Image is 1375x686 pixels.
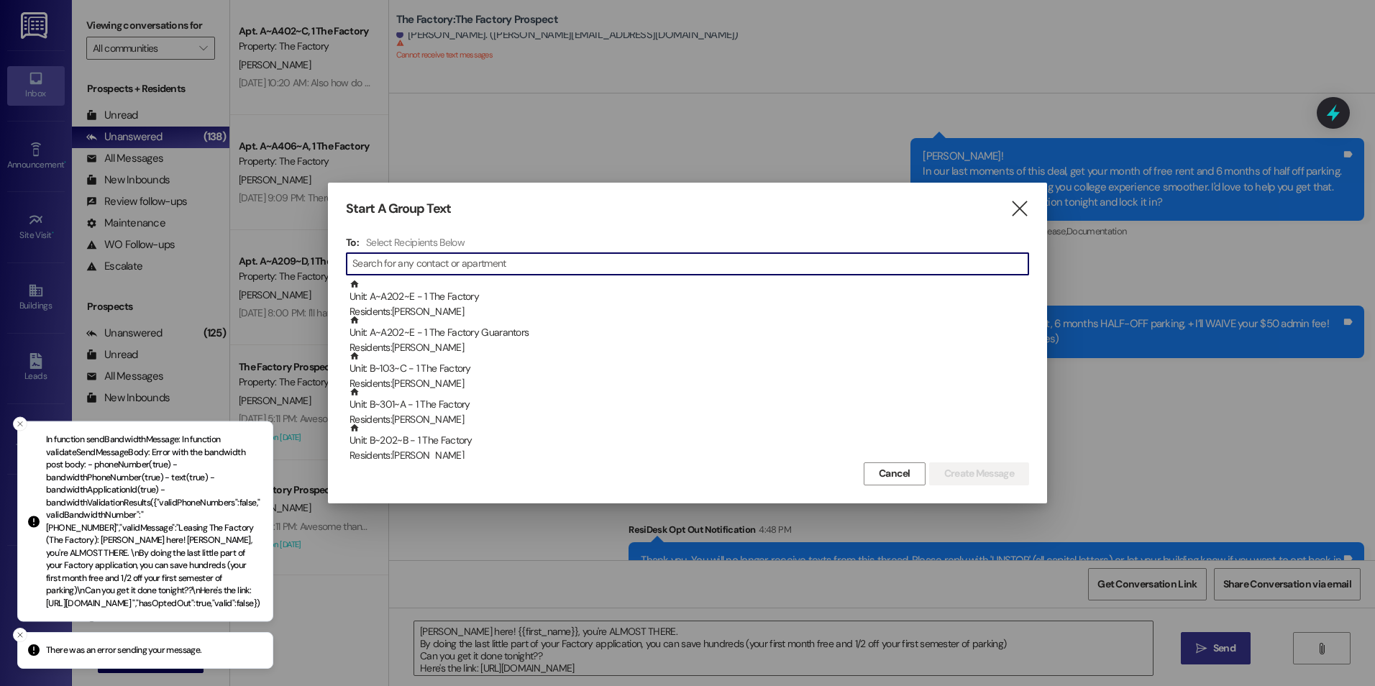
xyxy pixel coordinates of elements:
[46,434,261,610] p: In function sendBandwidthMessage: In function validateSendMessageBody: Error with the bandwidth p...
[944,466,1014,481] span: Create Message
[350,351,1029,392] div: Unit: B~103~C - 1 The Factory
[352,254,1028,274] input: Search for any contact or apartment
[346,279,1029,315] div: Unit: A~A202~E - 1 The FactoryResidents:[PERSON_NAME]
[13,417,27,431] button: Close toast
[350,412,1029,427] div: Residents: [PERSON_NAME]
[879,466,910,481] span: Cancel
[346,236,359,249] h3: To:
[864,462,926,485] button: Cancel
[346,201,451,217] h3: Start A Group Text
[346,387,1029,423] div: Unit: B~301~A - 1 The FactoryResidents:[PERSON_NAME]
[350,423,1029,464] div: Unit: B~202~B - 1 The Factory
[350,448,1029,463] div: Residents: [PERSON_NAME]
[346,351,1029,387] div: Unit: B~103~C - 1 The FactoryResidents:[PERSON_NAME]
[350,279,1029,320] div: Unit: A~A202~E - 1 The Factory
[350,387,1029,428] div: Unit: B~301~A - 1 The Factory
[346,315,1029,351] div: Unit: A~A202~E - 1 The Factory GuarantorsResidents:[PERSON_NAME]
[350,315,1029,356] div: Unit: A~A202~E - 1 The Factory Guarantors
[350,340,1029,355] div: Residents: [PERSON_NAME]
[13,628,27,642] button: Close toast
[929,462,1029,485] button: Create Message
[1010,201,1029,216] i: 
[366,236,465,249] h4: Select Recipients Below
[350,376,1029,391] div: Residents: [PERSON_NAME]
[46,644,202,657] p: There was an error sending your message.
[350,304,1029,319] div: Residents: [PERSON_NAME]
[346,423,1029,459] div: Unit: B~202~B - 1 The FactoryResidents:[PERSON_NAME]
